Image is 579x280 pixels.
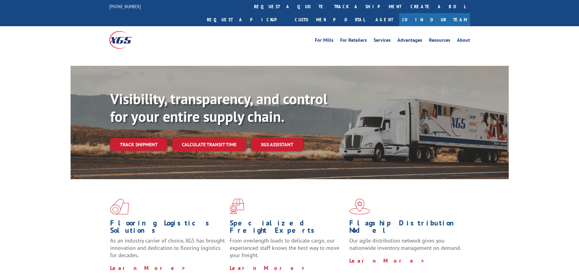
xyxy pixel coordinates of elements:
[230,219,345,237] h1: Specialized Freight Experts
[172,138,246,151] a: Calculate transit time
[397,38,422,44] a: Advantages
[109,3,141,9] a: [PHONE_NUMBER]
[110,264,186,271] a: Learn More >
[230,264,305,271] a: Learn More >
[349,199,370,214] img: xgs-icon-flagship-distribution-model-red
[340,38,367,44] a: For Retailers
[315,38,333,44] a: For Mills
[110,138,167,151] a: Track shipment
[349,257,425,264] a: Learn More >
[251,138,303,151] a: XGS ASSISTANT
[230,237,345,264] p: From overlength loads to delicate cargo, our experienced staff knows the best way to move your fr...
[110,219,225,237] h1: Flooring Logistics Solutions
[202,13,290,26] a: Request a pickup
[369,13,399,26] a: Agent
[399,13,470,26] a: Join Our Team
[110,237,225,259] span: As an industry carrier of choice, XGS has brought innovation and dedication to flooring logistics...
[374,38,391,44] a: Services
[110,89,327,126] b: Visibility, transparency, and control for your entire supply chain.
[349,219,464,237] h1: Flagship Distribution Model
[110,199,129,214] img: xgs-icon-total-supply-chain-intelligence-red
[457,38,470,44] a: About
[429,38,450,44] a: Resources
[230,199,244,214] img: xgs-icon-focused-on-flooring-red
[290,13,369,26] a: Customer Portal
[349,237,461,251] span: Our agile distribution network gives you nationwide inventory management on demand.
